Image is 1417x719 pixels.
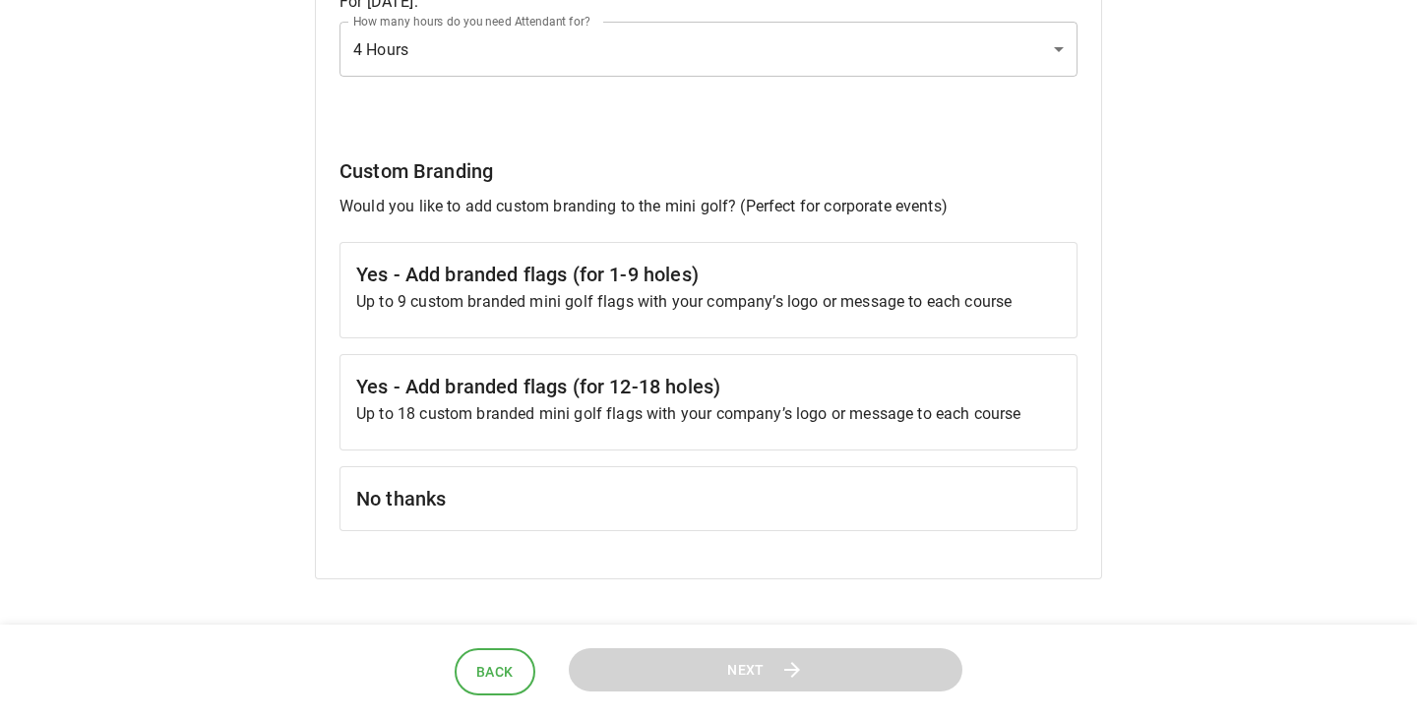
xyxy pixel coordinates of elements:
[353,13,590,30] label: How many hours do you need Attendant for?
[476,660,514,685] span: Back
[569,648,962,692] button: Next
[356,402,1061,426] p: Up to 18 custom branded mini golf flags with your company’s logo or message to each course
[356,483,1061,514] h6: No thanks
[339,22,1078,77] div: 4 Hours
[356,371,1061,402] h6: Yes - Add branded flags (for 12-18 holes)
[339,195,1078,218] p: Would you like to add custom branding to the mini golf? (Perfect for corporate events)
[356,290,1061,314] p: Up to 9 custom branded mini golf flags with your company’s logo or message to each course
[339,155,1078,187] h6: Custom Branding
[356,259,1061,290] h6: Yes - Add branded flags (for 1-9 holes)
[727,658,765,683] span: Next
[600,603,816,674] p: ⚡ Powered By
[455,648,535,696] button: Back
